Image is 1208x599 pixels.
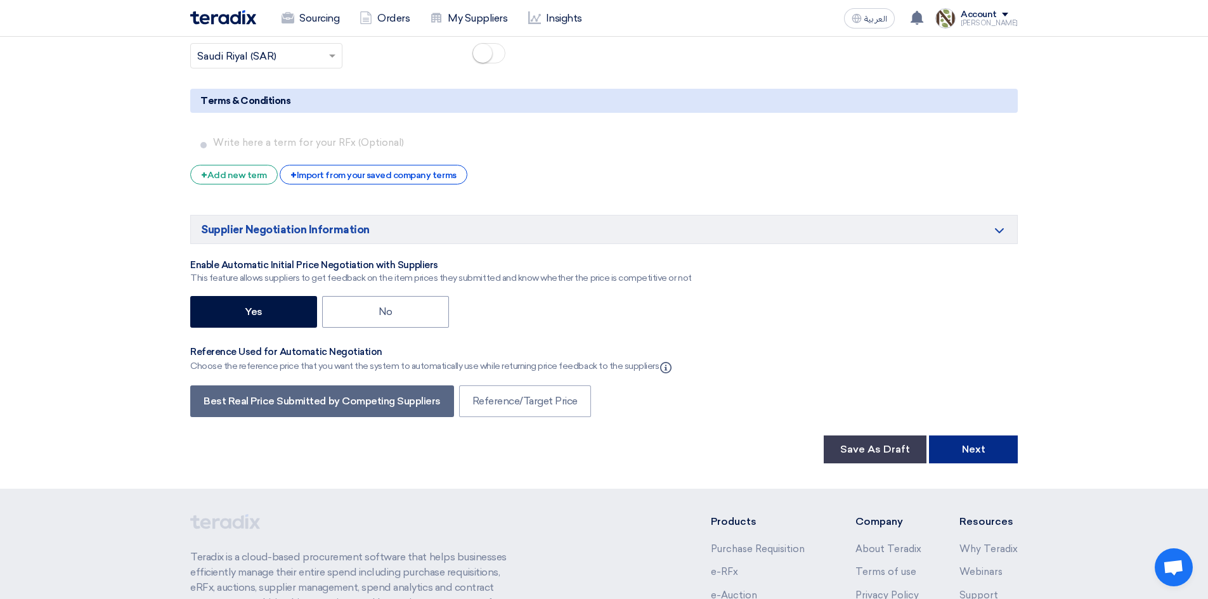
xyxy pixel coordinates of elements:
a: Webinars [959,566,1003,577]
li: Products [711,514,818,529]
a: Terms of use [855,566,916,577]
span: + [290,169,297,181]
label: Best Real Price Submitted by Competing Suppliers [190,385,454,417]
a: Why Teradix [959,543,1018,555]
div: Choose the reference price that you want the system to automatically use while returning price fe... [190,359,674,374]
a: Sourcing [271,4,349,32]
button: Save As Draft [824,435,926,463]
button: Next [929,435,1018,463]
input: Write here a term for your RFx (Optional) [213,131,1013,155]
div: [PERSON_NAME] [961,20,1018,27]
div: Add new term [190,165,278,184]
div: Open chat [1155,548,1193,586]
a: e-RFx [711,566,738,577]
a: Purchase Requisition [711,543,805,555]
div: Enable Automatic Initial Price Negotiation with Suppliers [190,259,692,272]
div: Import from your saved company terms [280,165,467,184]
label: No [322,296,449,328]
a: Orders [349,4,420,32]
a: About Teradix [855,543,921,555]
a: Insights [518,4,592,32]
h5: Terms & Conditions [190,89,1018,113]
span: + [201,169,207,181]
img: Screenshot___1756930143446.png [935,8,956,29]
img: Teradix logo [190,10,256,25]
li: Company [855,514,921,529]
li: Resources [959,514,1018,529]
label: Yes [190,296,317,328]
div: Account [961,10,997,20]
h5: Supplier Negotiation Information [190,215,1018,244]
label: Reference/Target Price [459,385,591,417]
div: This feature allows suppliers to get feedback on the item prices they submitted and know whether ... [190,271,692,285]
a: My Suppliers [420,4,517,32]
span: العربية [864,15,887,23]
button: العربية [844,8,895,29]
div: Reference Used for Automatic Negotiation [190,346,674,359]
